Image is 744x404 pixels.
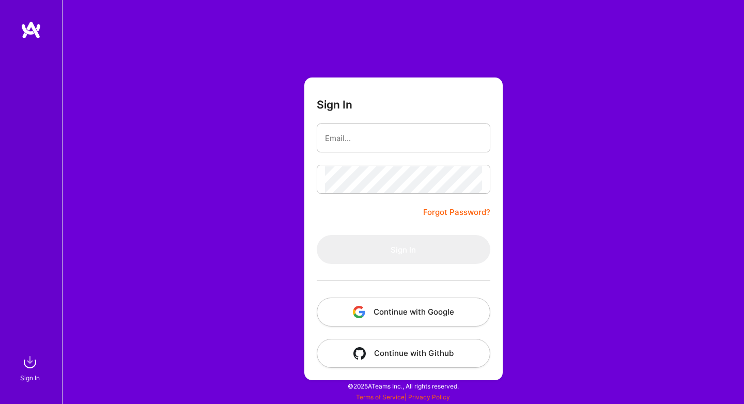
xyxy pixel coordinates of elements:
[20,352,40,372] img: sign in
[325,125,482,151] input: Email...
[408,393,450,401] a: Privacy Policy
[353,306,365,318] img: icon
[317,298,490,327] button: Continue with Google
[20,372,40,383] div: Sign In
[356,393,450,401] span: |
[353,347,366,360] img: icon
[356,393,405,401] a: Terms of Service
[317,339,490,368] button: Continue with Github
[62,373,744,399] div: © 2025 ATeams Inc., All rights reserved.
[21,21,41,39] img: logo
[22,352,40,383] a: sign inSign In
[317,98,352,111] h3: Sign In
[423,206,490,219] a: Forgot Password?
[317,235,490,264] button: Sign In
